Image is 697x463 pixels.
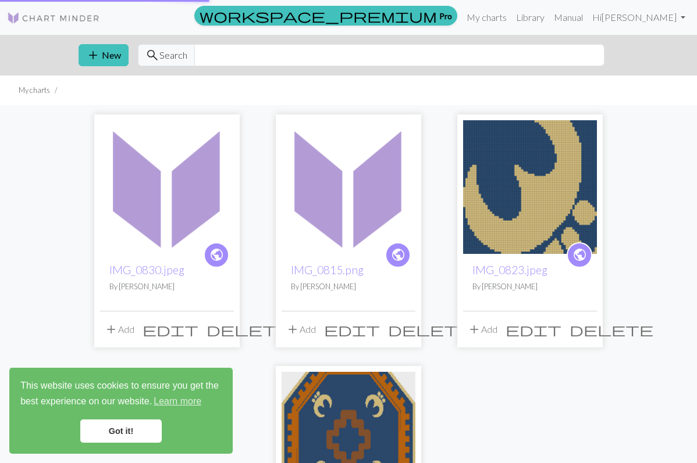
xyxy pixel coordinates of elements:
button: Delete [202,318,294,340]
button: Delete [566,318,657,340]
a: IMG_0815.png [291,263,364,277]
img: IMG_0815.png [282,120,415,254]
a: IMG_0830.jpeg [100,180,234,191]
span: workspace_premium [200,8,437,24]
button: Edit [502,318,566,340]
a: IMG_0815.png [282,432,415,443]
button: Edit [320,318,384,340]
button: Delete [384,318,476,340]
a: Manual [549,6,588,29]
img: IMG_0830.jpeg [100,120,234,254]
a: public [204,242,229,268]
a: public [385,242,411,268]
span: This website uses cookies to ensure you get the best experience on our website. [20,379,222,410]
a: Library [511,6,549,29]
button: New [79,44,129,66]
p: By [PERSON_NAME] [291,281,406,292]
i: public [572,243,587,267]
a: IMG_0823.jpeg [472,263,547,277]
i: Edit [506,322,561,336]
span: delete [388,321,472,338]
button: Add [463,318,502,340]
button: Edit [138,318,202,340]
i: public [209,243,224,267]
span: edit [324,321,380,338]
span: public [209,246,224,264]
img: Logo [7,11,100,25]
span: public [572,246,587,264]
a: IMG_0830.jpeg [109,263,184,277]
a: Pro [194,6,457,26]
div: cookieconsent [9,368,233,454]
span: add [104,321,118,338]
i: Edit [324,322,380,336]
i: Edit [143,322,198,336]
img: IMG_0823.jpeg [463,120,597,254]
span: add [86,47,100,63]
i: public [391,243,406,267]
span: search [145,47,159,63]
a: learn more about cookies [152,393,203,410]
p: By [PERSON_NAME] [472,281,588,292]
span: delete [207,321,290,338]
a: IMG_0823.jpeg [463,180,597,191]
a: My charts [462,6,511,29]
p: By [PERSON_NAME] [109,281,225,292]
span: add [286,321,300,338]
button: Add [100,318,138,340]
a: IMG_0815.png [282,180,415,191]
a: dismiss cookie message [80,419,162,443]
span: Search [159,48,187,62]
span: public [391,246,406,264]
a: public [567,242,592,268]
span: add [467,321,481,338]
li: My charts [19,85,50,96]
span: edit [506,321,561,338]
button: Add [282,318,320,340]
span: edit [143,321,198,338]
a: Hi[PERSON_NAME] [588,6,690,29]
span: delete [570,321,653,338]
